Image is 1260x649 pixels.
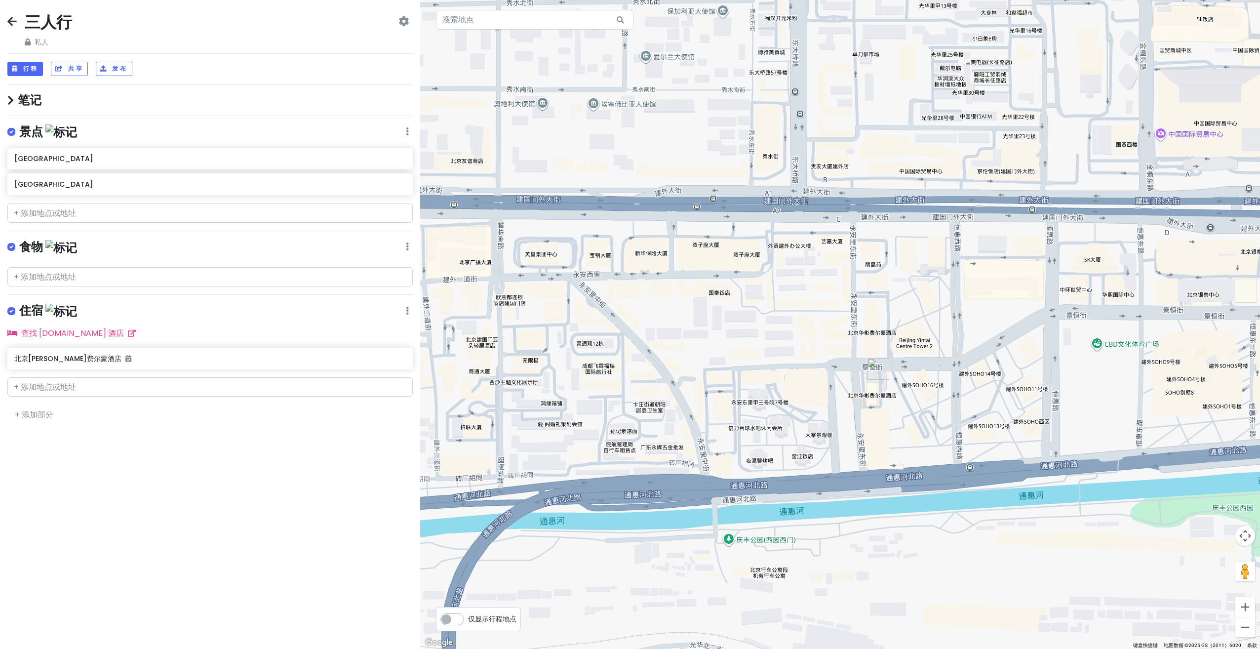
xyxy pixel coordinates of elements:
h6: 北京[PERSON_NAME]费尔蒙酒店 [14,354,405,363]
input: + 添加地点或地址 [7,203,413,223]
span: 地图数据 ©2025 GS（2011）6020 [1164,643,1241,648]
a: 条款（在新标签页中打开） [1247,643,1257,648]
h6: [GEOGRAPHIC_DATA] [14,154,405,163]
img: 谷歌 [423,636,455,649]
button: 地图镜头控件 [1235,526,1255,546]
font: 共享 [68,64,83,73]
button: 将街景小人拖到地图上以打开街景 [1235,562,1255,581]
i: Added to itinerary [125,355,131,362]
font: 食物 [19,239,43,255]
a: 在 Google 地图中打开此区域（会打开一个新窗口） [423,636,455,649]
img: 标记 [45,124,77,140]
button: 行程 [7,62,43,76]
h2: 三人行 [25,12,72,33]
h6: [GEOGRAPHIC_DATA] [14,180,405,189]
button: 缩小 [1235,617,1255,637]
font: 查找 [DOMAIN_NAME] 酒店 [21,327,124,339]
div: 北京华彬费尔蒙酒店 [867,358,889,380]
button: 共享 [51,62,88,76]
a: + 添加部分 [15,409,53,420]
img: 标记 [45,304,77,319]
button: 键盘快捷键 [1133,642,1158,649]
span: 仅显示行程地点 [468,613,516,624]
input: 搜索地点 [436,10,633,30]
font: 发布 [112,64,127,73]
font: 行程 [23,64,39,73]
img: 标记 [45,240,77,255]
font: 住宿 [19,302,43,319]
input: + 添加地点或地址 [7,377,413,397]
a: 查找 [DOMAIN_NAME] 酒店 [7,327,136,339]
button: 发布 [96,62,132,76]
input: + 添加地点或地址 [7,267,413,287]
font: 笔记 [18,92,41,108]
font: 景点 [19,123,43,140]
button: 放大 [1235,597,1255,617]
font: 私人 [35,37,48,47]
